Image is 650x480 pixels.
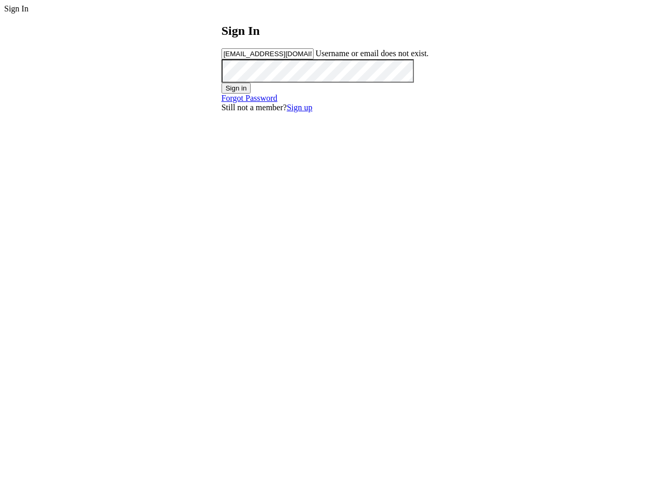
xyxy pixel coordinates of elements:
div: Sign In [4,4,646,14]
div: Still not a member? [222,103,429,112]
a: Sign up [287,103,312,112]
a: Forgot Password [222,94,278,102]
span: Username or email does not exist. [316,49,429,58]
input: Username [222,48,314,59]
h2: Sign In [222,24,429,38]
button: Sign in [222,83,251,94]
